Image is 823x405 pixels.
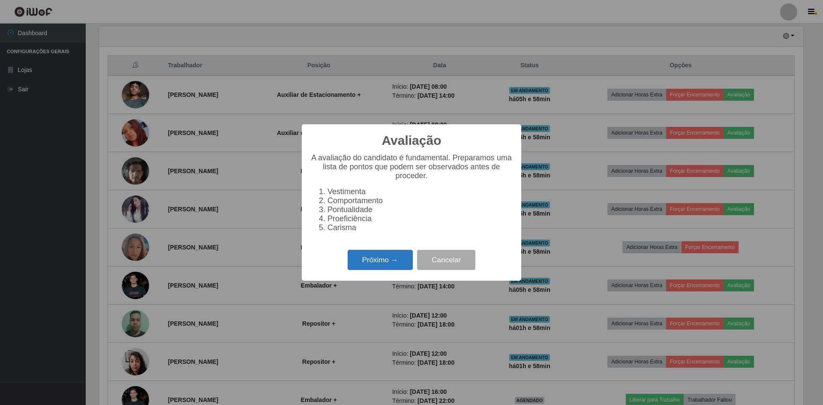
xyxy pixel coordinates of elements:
button: Próximo → [348,250,413,270]
li: Vestimenta [327,187,513,196]
h2: Avaliação [382,133,442,148]
li: Carisma [327,223,513,232]
li: Pontualidade [327,205,513,214]
li: Proeficiência [327,214,513,223]
li: Comportamento [327,196,513,205]
button: Cancelar [417,250,475,270]
p: A avaliação do candidato é fundamental. Preparamos uma lista de pontos que podem ser observados a... [310,153,513,180]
